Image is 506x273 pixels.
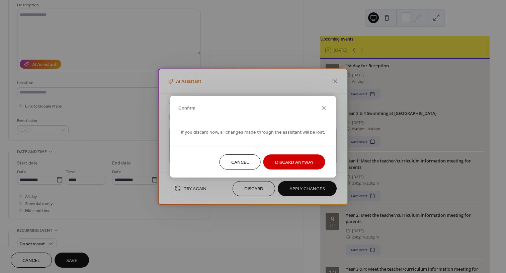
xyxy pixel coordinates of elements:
[181,129,325,136] span: If you discard now, all changes made through the assistant will be lost.
[178,105,195,112] span: Confirm
[275,159,314,166] span: Discard Anyway
[263,154,325,169] button: Discard Anyway
[220,154,261,169] button: Cancel
[231,159,249,166] span: Cancel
